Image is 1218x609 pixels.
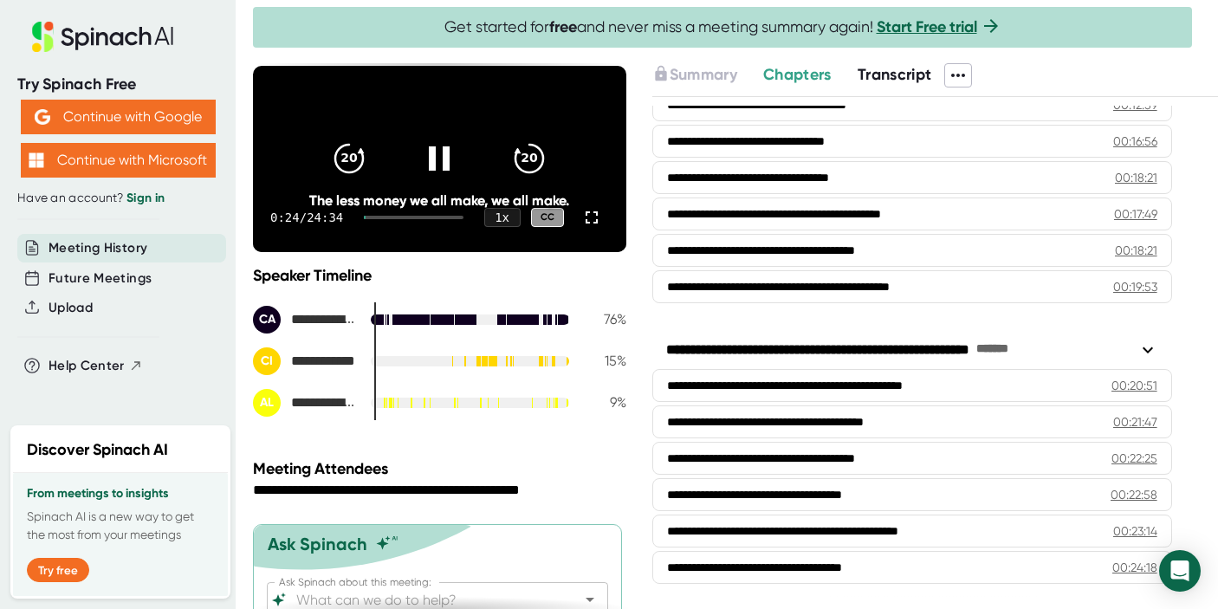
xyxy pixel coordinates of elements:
[27,558,89,582] button: Try free
[1113,133,1157,150] div: 00:16:56
[763,65,832,84] span: Chapters
[253,306,281,334] div: CA
[583,353,626,369] div: 15 %
[1159,550,1201,592] div: Open Intercom Messenger
[35,109,50,125] img: Aehbyd4JwY73AAAAAElFTkSuQmCC
[1113,522,1157,540] div: 00:23:14
[1112,559,1157,576] div: 00:24:18
[670,65,737,84] span: Summary
[27,438,168,462] h2: Discover Spinach AI
[1113,278,1157,295] div: 00:19:53
[1113,413,1157,431] div: 00:21:47
[1111,377,1157,394] div: 00:20:51
[290,192,588,209] div: The less money we all make, we all make.
[49,356,125,376] span: Help Center
[1115,169,1157,186] div: 00:18:21
[49,356,143,376] button: Help Center
[858,65,932,84] span: Transcript
[268,534,367,554] div: Ask Spinach
[1111,450,1157,467] div: 00:22:25
[253,389,281,417] div: AL
[253,347,281,375] div: CI
[484,208,521,227] div: 1 x
[21,100,216,134] button: Continue with Google
[27,487,214,501] h3: From meetings to insights
[49,298,93,318] button: Upload
[1111,486,1157,503] div: 00:22:58
[17,191,218,206] div: Have an account?
[253,389,357,417] div: Angelina Lafountaine
[270,211,343,224] div: 0:24 / 24:34
[253,266,626,285] div: Speaker Timeline
[253,459,631,478] div: Meeting Attendees
[763,63,832,87] button: Chapters
[49,269,152,288] button: Future Meetings
[877,17,977,36] a: Start Free trial
[583,394,626,411] div: 9 %
[253,306,357,334] div: Chef Bob Aungst
[531,208,564,228] div: CC
[27,508,214,544] p: Spinach AI is a new way to get the most from your meetings
[49,238,147,258] button: Meeting History
[444,17,1001,37] span: Get started for and never miss a meeting summary again!
[858,63,932,87] button: Transcript
[21,143,216,178] button: Continue with Microsoft
[549,17,577,36] b: free
[652,63,763,87] div: Upgrade to access
[253,347,357,375] div: Charles Ivey
[583,311,626,327] div: 76 %
[17,75,218,94] div: Try Spinach Free
[126,191,165,205] a: Sign in
[652,63,737,87] button: Summary
[1114,205,1157,223] div: 00:17:49
[1115,242,1157,259] div: 00:18:21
